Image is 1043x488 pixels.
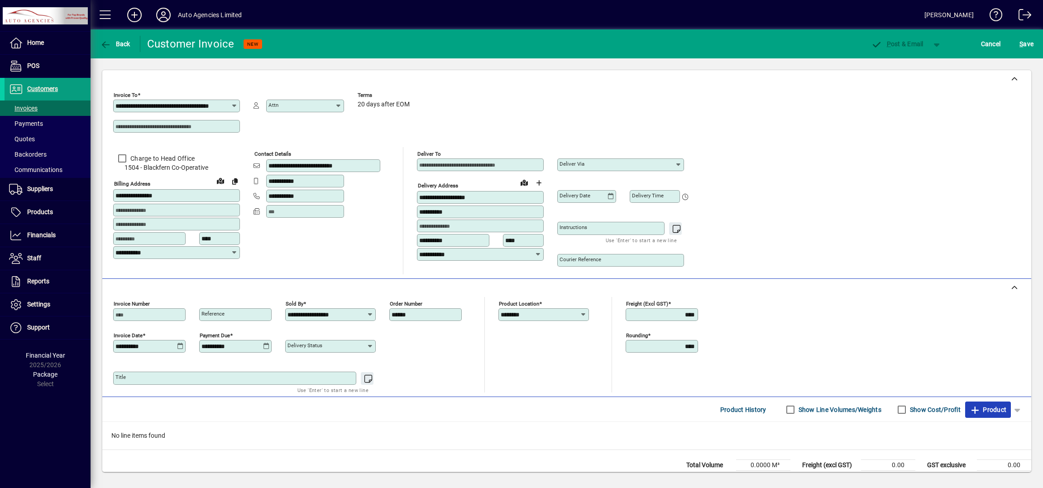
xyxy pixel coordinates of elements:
[100,40,130,48] span: Back
[27,301,50,308] span: Settings
[560,224,587,230] mat-label: Instructions
[560,192,590,199] mat-label: Delivery date
[120,7,149,23] button: Add
[27,208,53,215] span: Products
[736,460,790,471] td: 0.0000 M³
[871,40,923,48] span: ost & Email
[5,131,91,147] a: Quotes
[5,100,91,116] a: Invoices
[977,471,1031,482] td: 0.00
[5,55,91,77] a: POS
[9,166,62,173] span: Communications
[5,162,91,177] a: Communications
[923,460,977,471] td: GST exclusive
[798,460,861,471] td: Freight (excl GST)
[736,471,790,482] td: 0.0000 Kg
[965,402,1011,418] button: Product
[114,92,138,98] mat-label: Invoice To
[866,36,928,52] button: Post & Email
[358,92,412,98] span: Terms
[98,36,133,52] button: Back
[27,39,44,46] span: Home
[201,311,225,317] mat-label: Reference
[5,316,91,339] a: Support
[5,116,91,131] a: Payments
[5,32,91,54] a: Home
[5,201,91,224] a: Products
[517,175,531,190] a: View on map
[560,256,601,263] mat-label: Courier Reference
[178,8,242,22] div: Auto Agencies Limited
[113,163,240,172] span: 1504 - Blackfern Co-Operative
[5,270,91,293] a: Reports
[129,154,195,163] label: Charge to Head Office
[286,301,303,307] mat-label: Sold by
[1017,36,1036,52] button: Save
[1019,40,1023,48] span: S
[27,62,39,69] span: POS
[626,301,668,307] mat-label: Freight (excl GST)
[908,405,961,414] label: Show Cost/Profit
[9,105,38,112] span: Invoices
[297,385,368,395] mat-hint: Use 'Enter' to start a new line
[9,151,47,158] span: Backorders
[9,120,43,127] span: Payments
[499,301,539,307] mat-label: Product location
[102,422,1031,450] div: No line items found
[417,151,441,157] mat-label: Deliver To
[27,277,49,285] span: Reports
[720,402,766,417] span: Product History
[626,332,648,339] mat-label: Rounding
[27,231,56,239] span: Financials
[1019,37,1033,51] span: ave
[5,247,91,270] a: Staff
[682,471,736,482] td: Total Weight
[983,2,1003,31] a: Knowledge Base
[923,471,977,482] td: GST
[213,173,228,188] a: View on map
[27,254,41,262] span: Staff
[27,185,53,192] span: Suppliers
[27,85,58,92] span: Customers
[797,405,881,414] label: Show Line Volumes/Weights
[268,102,278,108] mat-label: Attn
[9,135,35,143] span: Quotes
[147,37,234,51] div: Customer Invoice
[682,460,736,471] td: Total Volume
[114,332,143,339] mat-label: Invoice date
[5,147,91,162] a: Backorders
[970,402,1006,417] span: Product
[26,352,65,359] span: Financial Year
[91,36,140,52] app-page-header-button: Back
[861,471,915,482] td: 0.00
[977,460,1031,471] td: 0.00
[531,176,546,190] button: Choose address
[979,36,1003,52] button: Cancel
[5,224,91,247] a: Financials
[798,471,861,482] td: Rounding
[247,41,258,47] span: NEW
[390,301,422,307] mat-label: Order number
[33,371,57,378] span: Package
[5,178,91,201] a: Suppliers
[1012,2,1032,31] a: Logout
[606,235,677,245] mat-hint: Use 'Enter' to start a new line
[287,342,322,349] mat-label: Delivery status
[358,101,410,108] span: 20 days after EOM
[200,332,230,339] mat-label: Payment due
[861,460,915,471] td: 0.00
[981,37,1001,51] span: Cancel
[632,192,664,199] mat-label: Delivery time
[228,174,242,188] button: Copy to Delivery address
[5,293,91,316] a: Settings
[114,301,150,307] mat-label: Invoice number
[27,324,50,331] span: Support
[887,40,891,48] span: P
[924,8,974,22] div: [PERSON_NAME]
[149,7,178,23] button: Profile
[560,161,584,167] mat-label: Deliver via
[717,402,770,418] button: Product History
[115,374,126,380] mat-label: Title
